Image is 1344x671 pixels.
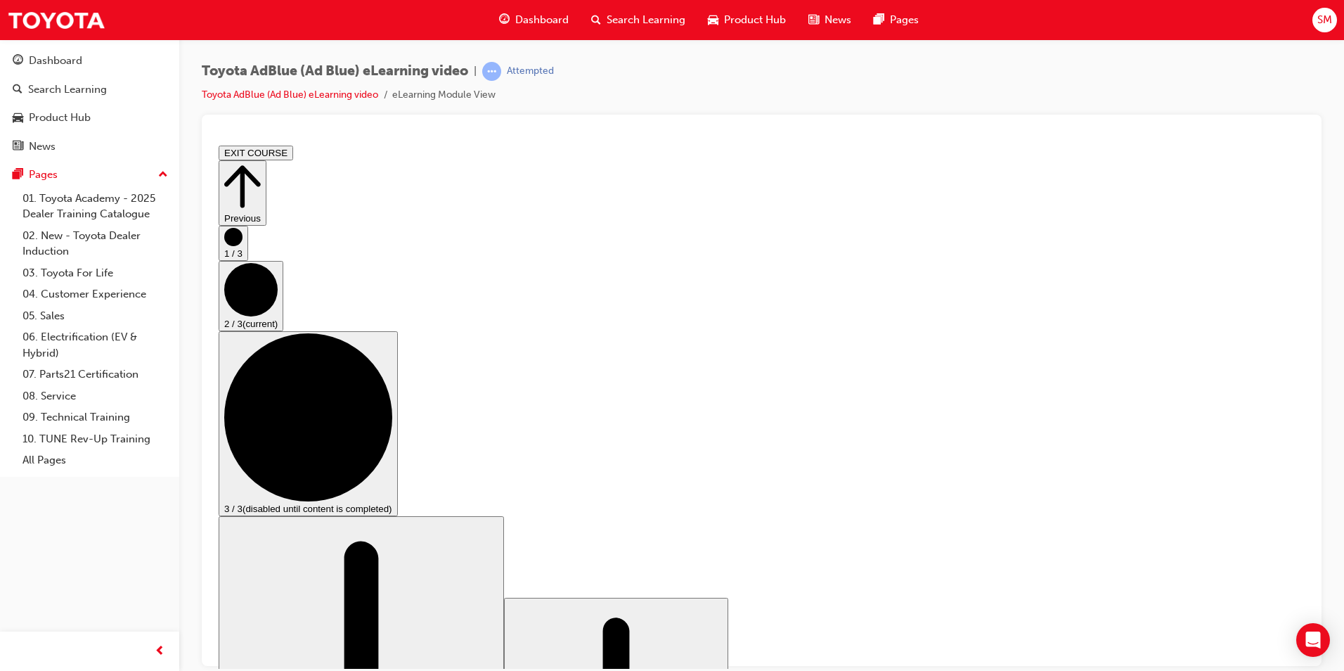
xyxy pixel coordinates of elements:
span: pages-icon [13,169,23,181]
div: Product Hub [29,110,91,126]
a: guage-iconDashboard [488,6,580,34]
span: Dashboard [515,12,569,28]
a: 07. Parts21 Certification [17,364,174,385]
div: Search Learning [28,82,107,98]
a: Dashboard [6,48,174,74]
a: Toyota AdBlue (Ad Blue) eLearning video [202,89,378,101]
a: Search Learning [6,77,174,103]
span: car-icon [708,11,718,29]
span: Toyota AdBlue (Ad Blue) eLearning video [202,63,468,79]
span: SM [1317,12,1332,28]
span: prev-icon [155,643,165,660]
span: Previous [11,73,48,84]
span: News [825,12,851,28]
span: 3 / 3 [11,364,30,374]
a: News [6,134,174,160]
a: Product Hub [6,105,174,131]
a: 06. Electrification (EV & Hybrid) [17,326,174,364]
div: News [29,139,56,155]
span: search-icon [591,11,601,29]
div: Open Intercom Messenger [1296,623,1330,657]
span: news-icon [13,141,23,153]
span: 1 / 3 [11,108,30,119]
div: Pages [29,167,58,183]
span: search-icon [13,84,22,96]
a: 01. Toyota Academy - 2025 Dealer Training Catalogue [17,188,174,225]
button: 2 / 3(current) [6,121,70,191]
button: Previous [6,20,53,86]
a: pages-iconPages [862,6,930,34]
a: search-iconSearch Learning [580,6,697,34]
a: car-iconProduct Hub [697,6,797,34]
a: news-iconNews [797,6,862,34]
button: DashboardSearch LearningProduct HubNews [6,45,174,162]
span: Search Learning [607,12,685,28]
span: Pages [890,12,919,28]
span: 2 / 3 [11,179,30,189]
div: Dashboard [29,53,82,69]
div: Attempted [507,65,554,78]
button: 3 / 3(disabled until content is completed) [6,191,185,376]
a: 08. Service [17,385,174,407]
span: Product Hub [724,12,786,28]
a: 03. Toyota For Life [17,262,174,284]
span: guage-icon [13,55,23,68]
img: Trak [7,4,105,36]
li: eLearning Module View [392,87,496,103]
a: All Pages [17,449,174,471]
button: EXIT COURSE [6,6,80,20]
a: 04. Customer Experience [17,283,174,305]
span: | [474,63,477,79]
span: up-icon [158,166,168,184]
span: pages-icon [874,11,884,29]
span: learningRecordVerb_ATTEMPT-icon [482,62,501,81]
a: 09. Technical Training [17,407,174,428]
button: Pages [6,162,174,188]
a: 05. Sales [17,305,174,327]
span: news-icon [808,11,819,29]
span: guage-icon [499,11,510,29]
span: car-icon [13,112,23,124]
a: 02. New - Toyota Dealer Induction [17,225,174,262]
button: 1 / 3 [6,86,35,121]
button: SM [1312,8,1337,32]
a: 10. TUNE Rev-Up Training [17,428,174,450]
